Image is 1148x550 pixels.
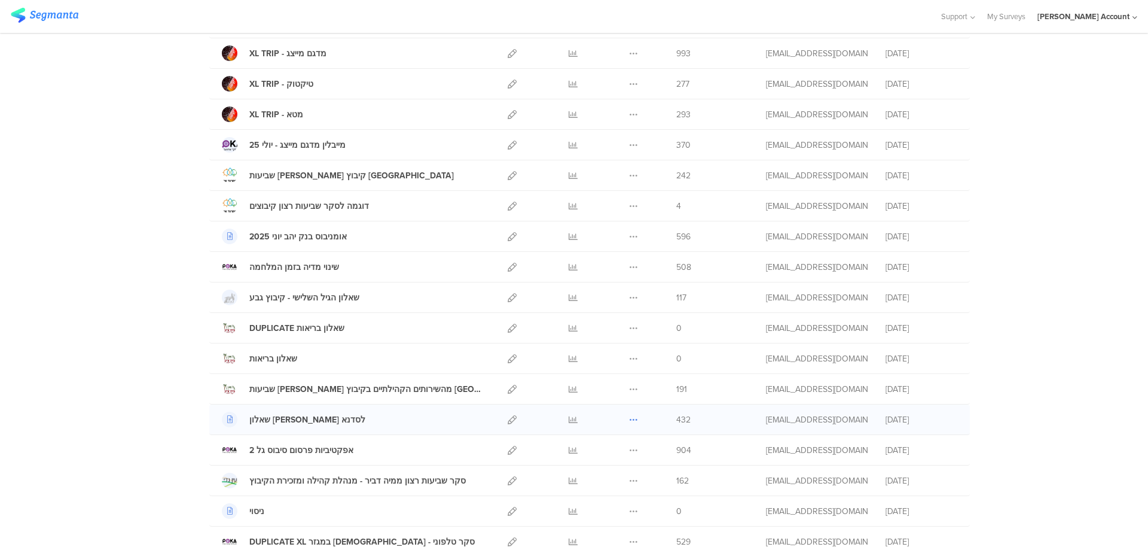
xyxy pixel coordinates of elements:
[249,536,475,548] div: DUPLICATE XL במגזר החרדי - סקר טלפוני
[886,383,957,396] div: [DATE]
[886,414,957,426] div: [DATE]
[249,230,347,243] div: אומניבוס בנק יהב יוני 2025
[676,78,689,90] span: 277
[249,291,359,304] div: שאלון הגיל השלישי - קיבוץ גבע
[886,322,957,335] div: [DATE]
[676,505,682,518] span: 0
[249,383,481,396] div: שביעות רצון מהשירותים הקהילתיים בקיבוץ בית זרע
[766,475,868,487] div: miri.dikman@gmail.com
[766,139,868,151] div: miri@miridikman.co.il
[766,230,868,243] div: miri@miridikman.co.il
[886,261,957,274] div: [DATE]
[676,353,682,365] span: 0
[676,475,689,487] span: 162
[249,475,466,487] div: סקר שביעות רצון ממיה דביר - מנהלת קהילה ומזכירת הקיבוץ
[766,47,868,60] div: miri@miridikman.co.il
[222,198,369,214] a: דוגמה לסקר שביעות רצון קיבוצים
[766,383,868,396] div: miri@miridikman.co.il
[766,200,868,212] div: miri@miridikman.co.il
[766,505,868,518] div: miri.dikman@gmail.com
[886,169,957,182] div: [DATE]
[766,261,868,274] div: miri@miridikman.co.il
[249,353,297,365] div: שאלון בריאות
[222,45,326,61] a: XL TRIP - מדגם מייצג
[222,442,353,458] a: אפקטיביות פרסום סיבוס גל 2
[886,291,957,304] div: [DATE]
[222,107,303,122] a: XL TRIP - מטא
[676,291,686,304] span: 117
[222,76,313,92] a: XL TRIP - טיקטוק
[11,8,78,23] img: segmanta logo
[766,169,868,182] div: miri@miridikman.co.il
[886,536,957,548] div: [DATE]
[766,322,868,335] div: miri@miridikman.co.il
[249,414,365,426] div: שאלון אסף פינק לסדנא
[222,412,365,427] a: שאלון [PERSON_NAME] לסדנא
[249,169,454,182] div: שביעות רצון קיבוץ עין חרוד איחוד
[766,353,868,365] div: miri@miridikman.co.il
[222,534,475,549] a: DUPLICATE XL במגזר [DEMOGRAPHIC_DATA] - סקר טלפוני
[886,78,957,90] div: [DATE]
[249,444,353,457] div: אפקטיביות פרסום סיבוס גל 2
[676,200,681,212] span: 4
[222,320,344,336] a: DUPLICATE שאלון בריאות
[886,230,957,243] div: [DATE]
[249,47,326,60] div: XL TRIP - מדגם מייצג
[886,353,957,365] div: [DATE]
[766,108,868,121] div: miri@miridikman.co.il
[886,139,957,151] div: [DATE]
[222,290,359,305] a: שאלון הגיל השלישי - קיבוץ גבע
[676,230,691,243] span: 596
[886,108,957,121] div: [DATE]
[249,505,264,518] div: ניסוי
[886,505,957,518] div: [DATE]
[766,444,868,457] div: miri.dikman@gmail.com
[676,322,682,335] span: 0
[222,259,339,275] a: שינוי מדיה בזמן המלחמה
[222,137,346,153] a: מייבלין מדגם מייצג - יולי 25
[676,108,691,121] span: 293
[676,414,691,426] span: 432
[676,261,691,274] span: 508
[249,261,339,274] div: שינוי מדיה בזמן המלחמה
[222,351,297,366] a: שאלון בריאות
[676,536,691,548] span: 529
[766,414,868,426] div: miri.dikman@gmail.com
[249,322,344,335] div: DUPLICATE שאלון בריאות
[676,383,687,396] span: 191
[886,475,957,487] div: [DATE]
[249,200,369,212] div: דוגמה לסקר שביעות רצון קיבוצים
[222,381,481,397] a: שביעות [PERSON_NAME] מהשירותים הקהילתיים בקיבוץ [GEOGRAPHIC_DATA]
[249,139,346,151] div: מייבלין מדגם מייצג - יולי 25
[222,229,347,244] a: אומניבוס בנק יהב יוני 2025
[886,444,957,457] div: [DATE]
[676,139,691,151] span: 370
[222,168,454,183] a: שביעות [PERSON_NAME] קיבוץ [GEOGRAPHIC_DATA]
[766,291,868,304] div: miri@miridikman.co.il
[222,503,264,519] a: ניסוי
[1037,11,1129,22] div: [PERSON_NAME] Account
[766,78,868,90] div: miri@miridikman.co.il
[676,47,691,60] span: 993
[249,78,313,90] div: XL TRIP - טיקטוק
[766,536,868,548] div: miri.dikman@gmail.com
[676,444,691,457] span: 904
[941,11,967,22] span: Support
[676,169,691,182] span: 242
[886,200,957,212] div: [DATE]
[886,47,957,60] div: [DATE]
[249,108,303,121] div: XL TRIP - מטא
[222,473,466,488] a: סקר שביעות רצון ממיה דביר - מנהלת קהילה ומזכירת הקיבוץ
